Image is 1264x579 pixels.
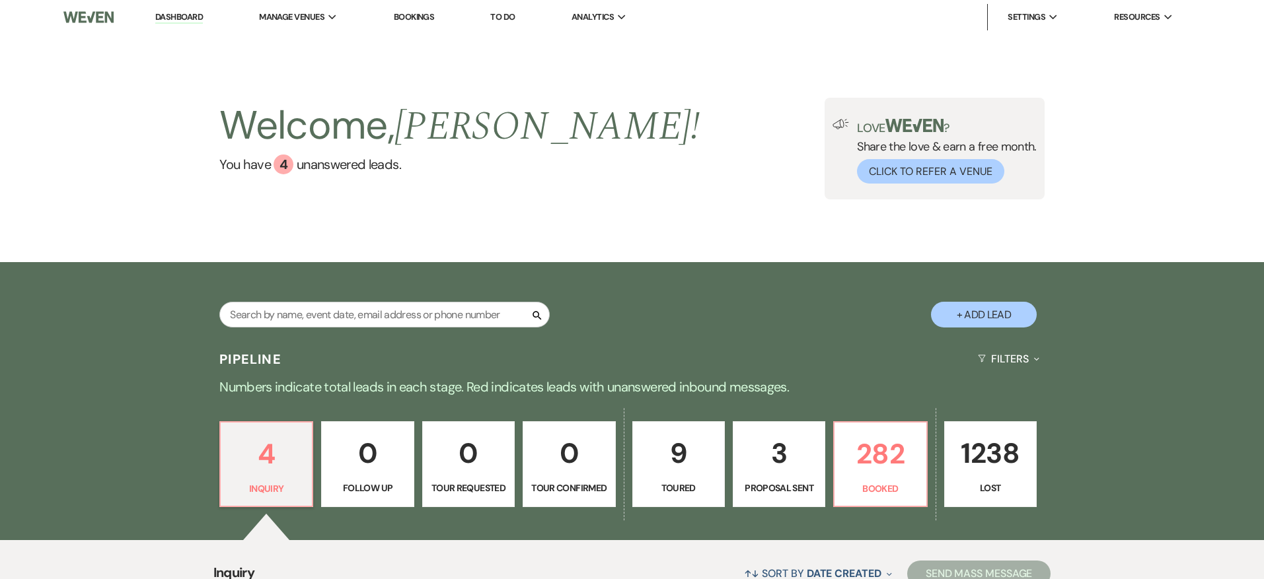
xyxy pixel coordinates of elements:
[944,421,1037,507] a: 1238Lost
[330,481,405,495] p: Follow Up
[157,376,1108,397] p: Numbers indicate total leads in each stage. Red indicates leads with unanswered inbound messages.
[531,431,607,475] p: 0
[857,119,1037,134] p: Love ?
[330,431,405,475] p: 0
[741,481,817,495] p: Proposal Sent
[741,431,817,475] p: 3
[931,302,1037,327] button: + Add Lead
[842,432,918,476] p: 282
[219,421,313,507] a: 4Inquiry
[572,11,614,24] span: Analytics
[219,350,281,368] h3: Pipeline
[885,119,944,132] img: weven-logo-green.svg
[321,421,414,507] a: 0Follow Up
[219,154,700,174] a: You have 4 unanswered leads.
[641,431,716,475] p: 9
[219,302,550,327] input: Search by name, event date, email address or phone number
[229,481,304,496] p: Inquiry
[1008,11,1045,24] span: Settings
[973,341,1045,376] button: Filters
[155,11,203,24] a: Dashboard
[953,481,1028,495] p: Lost
[219,98,700,154] h2: Welcome,
[274,154,293,174] div: 4
[490,11,515,22] a: To Do
[523,421,615,507] a: 0Tour Confirmed
[733,421,825,507] a: 3Proposal Sent
[431,481,506,495] p: Tour Requested
[857,159,1004,184] button: Click to Refer a Venue
[431,431,506,475] p: 0
[63,3,114,31] img: Weven Logo
[394,96,700,157] span: [PERSON_NAME] !
[833,119,849,129] img: loud-speaker-illustration.svg
[229,432,304,476] p: 4
[833,421,927,507] a: 282Booked
[641,481,716,495] p: Toured
[259,11,324,24] span: Manage Venues
[1114,11,1160,24] span: Resources
[849,119,1037,184] div: Share the love & earn a free month.
[422,421,515,507] a: 0Tour Requested
[632,421,725,507] a: 9Toured
[531,481,607,495] p: Tour Confirmed
[394,11,435,22] a: Bookings
[842,481,918,496] p: Booked
[953,431,1028,475] p: 1238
